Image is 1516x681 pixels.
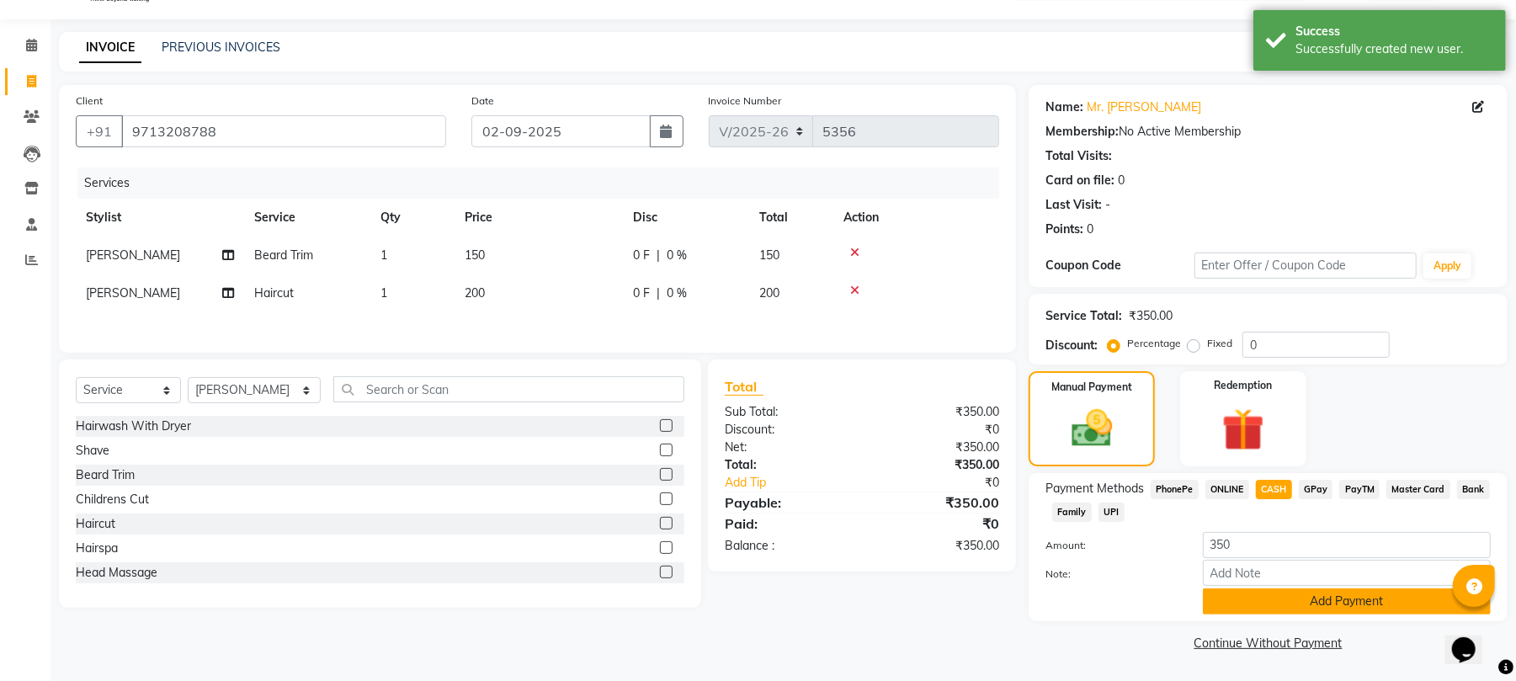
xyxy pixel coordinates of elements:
[1045,221,1083,238] div: Points:
[1087,221,1093,238] div: 0
[1087,98,1201,116] a: Mr. [PERSON_NAME]
[1118,172,1125,189] div: 0
[749,199,833,237] th: Total
[712,537,862,555] div: Balance :
[862,492,1012,513] div: ₹350.00
[709,93,782,109] label: Invoice Number
[712,492,862,513] div: Payable:
[1151,480,1199,499] span: PhonePe
[79,33,141,63] a: INVOICE
[712,421,862,439] div: Discount:
[1457,480,1490,499] span: Bank
[333,376,684,402] input: Search or Scan
[712,513,862,534] div: Paid:
[76,515,115,533] div: Haircut
[667,247,687,264] span: 0 %
[862,537,1012,555] div: ₹350.00
[712,456,862,474] div: Total:
[862,421,1012,439] div: ₹0
[76,115,123,147] button: +91
[1045,337,1098,354] div: Discount:
[1339,480,1380,499] span: PayTM
[121,115,446,147] input: Search by Name/Mobile/Email/Code
[76,93,103,109] label: Client
[76,540,118,557] div: Hairspa
[1207,336,1232,351] label: Fixed
[633,247,650,264] span: 0 F
[1045,123,1119,141] div: Membership:
[1045,123,1491,141] div: No Active Membership
[76,418,191,435] div: Hairwash With Dryer
[162,40,280,55] a: PREVIOUS INVOICES
[1423,253,1471,279] button: Apply
[759,285,779,301] span: 200
[1127,336,1181,351] label: Percentage
[76,491,149,508] div: Childrens Cut
[77,168,1012,199] div: Services
[1032,635,1504,652] a: Continue Without Payment
[862,456,1012,474] div: ₹350.00
[1209,403,1278,456] img: _gift.svg
[1098,503,1125,522] span: UPI
[465,247,485,263] span: 150
[380,285,387,301] span: 1
[1045,196,1102,214] div: Last Visit:
[86,247,180,263] span: [PERSON_NAME]
[76,199,244,237] th: Stylist
[712,474,887,492] a: Add Tip
[862,403,1012,421] div: ₹350.00
[657,285,660,302] span: |
[1203,532,1491,558] input: Amount
[1051,380,1132,395] label: Manual Payment
[725,378,763,396] span: Total
[1445,614,1499,664] iframe: chat widget
[657,247,660,264] span: |
[1059,405,1125,452] img: _cash.svg
[86,285,180,301] span: [PERSON_NAME]
[1194,253,1417,279] input: Enter Offer / Coupon Code
[76,466,135,484] div: Beard Trim
[76,442,109,460] div: Shave
[254,285,294,301] span: Haircut
[1045,257,1194,274] div: Coupon Code
[465,285,485,301] span: 200
[1129,307,1173,325] div: ₹350.00
[1203,588,1491,614] button: Add Payment
[1214,378,1272,393] label: Redemption
[76,564,157,582] div: Head Massage
[1045,307,1122,325] div: Service Total:
[712,439,862,456] div: Net:
[1295,40,1493,58] div: Successfully created new user.
[862,513,1012,534] div: ₹0
[633,285,650,302] span: 0 F
[759,247,779,263] span: 150
[1299,480,1333,499] span: GPay
[887,474,1012,492] div: ₹0
[1045,147,1112,165] div: Total Visits:
[1033,538,1189,553] label: Amount:
[455,199,623,237] th: Price
[1386,480,1450,499] span: Master Card
[1052,503,1092,522] span: Family
[254,247,313,263] span: Beard Trim
[1105,196,1110,214] div: -
[1205,480,1249,499] span: ONLINE
[1033,567,1189,582] label: Note:
[1295,23,1493,40] div: Success
[1256,480,1292,499] span: CASH
[1045,172,1114,189] div: Card on file:
[712,403,862,421] div: Sub Total:
[1045,98,1083,116] div: Name:
[1203,560,1491,586] input: Add Note
[380,247,387,263] span: 1
[862,439,1012,456] div: ₹350.00
[623,199,749,237] th: Disc
[833,199,999,237] th: Action
[1045,480,1144,497] span: Payment Methods
[370,199,455,237] th: Qty
[244,199,370,237] th: Service
[667,285,687,302] span: 0 %
[471,93,494,109] label: Date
